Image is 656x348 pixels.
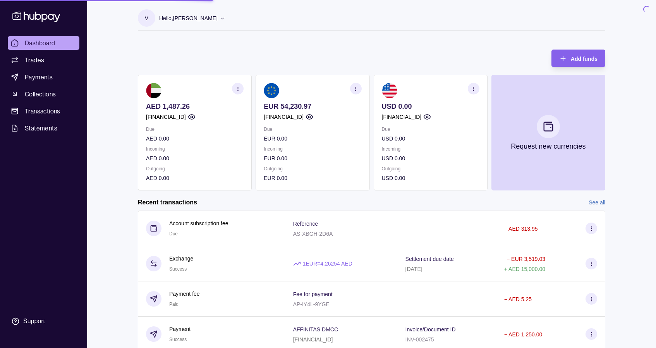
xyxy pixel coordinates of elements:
[25,55,44,65] span: Trades
[25,38,55,48] span: Dashboard
[145,14,148,22] p: V
[25,89,56,99] span: Collections
[405,336,434,343] p: INV-002475
[23,317,45,326] div: Support
[551,50,605,67] button: Add funds
[8,104,79,118] a: Transactions
[405,266,422,272] p: [DATE]
[146,145,244,153] p: Incoming
[146,125,244,134] p: Due
[504,296,532,302] p: − AED 5.25
[293,221,318,227] p: Reference
[507,256,545,262] p: − EUR 3,519.03
[511,142,586,151] p: Request new currencies
[589,198,605,207] a: See all
[169,337,187,342] span: Success
[169,266,187,272] span: Success
[382,102,479,111] p: USD 0.00
[405,256,454,262] p: Settlement due date
[504,331,542,338] p: − AED 1,250.00
[146,165,244,173] p: Outgoing
[264,83,279,98] img: eu
[8,36,79,50] a: Dashboard
[264,134,361,143] p: EUR 0.00
[25,123,57,133] span: Statements
[8,53,79,67] a: Trades
[169,290,200,298] p: Payment fee
[146,154,244,163] p: AED 0.00
[264,145,361,153] p: Incoming
[382,174,479,182] p: USD 0.00
[146,102,244,111] p: AED 1,487.26
[138,198,197,207] h2: Recent transactions
[25,72,53,82] span: Payments
[264,125,361,134] p: Due
[146,83,161,98] img: ae
[8,70,79,84] a: Payments
[504,226,538,232] p: − AED 313.95
[25,106,60,116] span: Transactions
[382,83,397,98] img: us
[382,125,479,134] p: Due
[382,154,479,163] p: USD 0.00
[293,326,338,333] p: AFFINITAS DMCC
[382,165,479,173] p: Outgoing
[382,134,479,143] p: USD 0.00
[146,134,244,143] p: AED 0.00
[293,291,333,297] p: Fee for payment
[264,102,361,111] p: EUR 54,230.97
[264,174,361,182] p: EUR 0.00
[504,266,545,272] p: + AED 15,000.00
[8,87,79,101] a: Collections
[382,145,479,153] p: Incoming
[169,231,178,237] span: Due
[571,56,598,62] span: Add funds
[8,313,79,329] a: Support
[8,121,79,135] a: Statements
[169,302,179,307] span: Paid
[293,231,333,237] p: AS-XBGH-2D6A
[293,301,330,307] p: AP-IY4L-9YGE
[264,165,361,173] p: Outgoing
[382,113,422,121] p: [FINANCIAL_ID]
[293,336,333,343] p: [FINANCIAL_ID]
[303,259,352,268] p: 1 EUR = 4.26254 AED
[146,174,244,182] p: AED 0.00
[169,254,193,263] p: Exchange
[491,75,605,190] button: Request new currencies
[264,113,304,121] p: [FINANCIAL_ID]
[405,326,456,333] p: Invoice/Document ID
[146,113,186,121] p: [FINANCIAL_ID]
[159,14,218,22] p: Hello, [PERSON_NAME]
[264,154,361,163] p: EUR 0.00
[169,325,191,333] p: Payment
[169,219,228,228] p: Account subscription fee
